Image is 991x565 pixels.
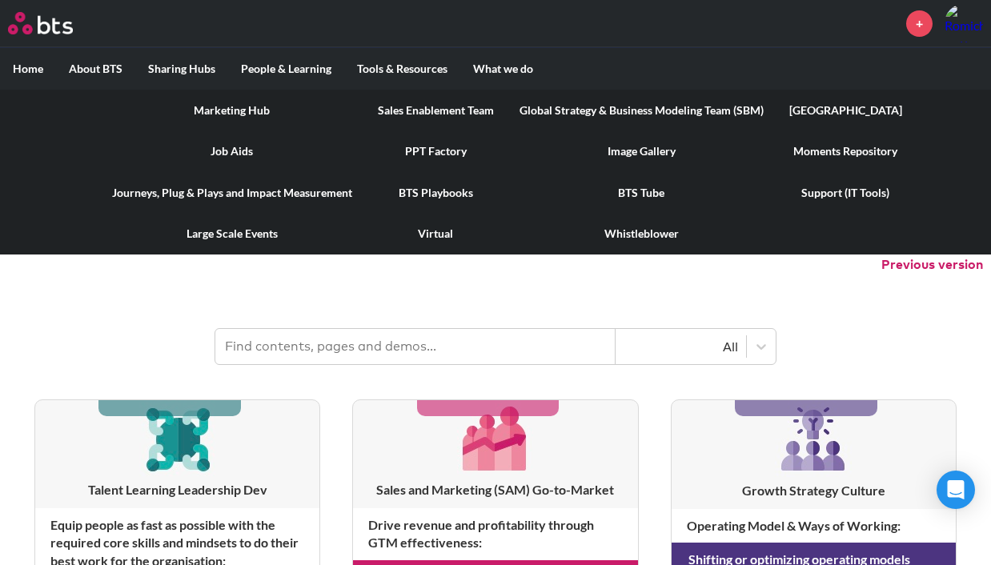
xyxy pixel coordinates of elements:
h3: Talent Learning Leadership Dev [35,481,319,499]
label: About BTS [56,48,135,90]
label: What we do [460,48,546,90]
a: + [906,10,933,37]
label: Tools & Resources [344,48,460,90]
a: Profile [945,4,983,42]
label: People & Learning [228,48,344,90]
img: Romichel Navarro [945,4,983,42]
div: Open Intercom Messenger [937,471,975,509]
img: [object Object] [457,400,533,476]
img: [object Object] [775,400,852,477]
img: BTS Logo [8,12,73,34]
button: Previous version [881,256,983,274]
h3: Growth Strategy Culture [672,482,956,499]
h3: Sales and Marketing (SAM) Go-to-Market [353,481,637,499]
h4: Operating Model & Ways of Working : [672,509,956,543]
img: [object Object] [139,400,215,476]
h4: Drive revenue and profitability through GTM effectiveness : [353,508,637,560]
label: Sharing Hubs [135,48,228,90]
input: Find contents, pages and demos... [215,329,616,364]
a: Go home [8,12,102,34]
div: All [624,338,738,355]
